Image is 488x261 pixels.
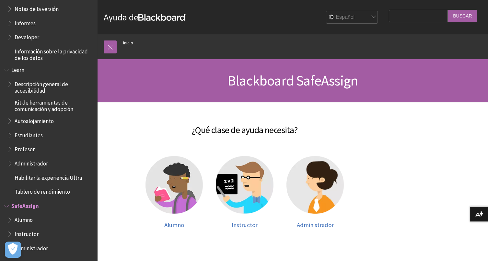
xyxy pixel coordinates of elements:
[15,4,59,12] span: Notas de la versión
[4,64,93,197] nav: Book outline for Blackboard Learn Help
[15,229,39,237] span: Instructor
[11,64,24,73] span: Learn
[15,79,93,94] span: Descripción general de accesibilidad
[5,242,21,258] button: Abrir preferencias
[15,46,93,61] span: Información sobre la privacidad de los datos
[138,14,186,21] strong: Blackboard
[227,72,358,89] span: Blackboard SafeAssign
[15,172,82,181] span: Habilitar la experiencia Ultra
[15,116,54,124] span: Autoalojamiento
[216,156,273,229] a: Ayuda para el profesor Instructor
[286,156,344,214] img: Ayuda para el administrador
[15,130,43,139] span: Estudiantes
[297,221,334,229] span: Administrador
[448,10,477,22] input: Buscar
[326,11,378,24] select: Site Language Selector
[15,144,35,153] span: Profesor
[15,97,93,112] span: Kit de herramientas de comunicación y adopción
[15,18,36,27] span: Informes
[145,156,203,229] a: Ayuda para el estudiante Alumno
[15,32,39,40] span: Developer
[15,158,48,167] span: Administrador
[216,156,273,214] img: Ayuda para el profesor
[286,156,344,229] a: Ayuda para el administrador Administrador
[4,200,93,254] nav: Book outline for Blackboard SafeAssign
[11,200,39,209] span: SafeAssign
[104,11,186,23] a: Ayuda deBlackboard
[104,115,386,137] h2: ¿Qué clase de ayuda necesita?
[164,221,184,229] span: Alumno
[15,186,70,195] span: Tablero de rendimiento
[123,39,133,47] a: Inicio
[15,215,33,223] span: Alumno
[145,156,203,214] img: Ayuda para el estudiante
[232,221,258,229] span: Instructor
[15,243,48,252] span: Administrador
